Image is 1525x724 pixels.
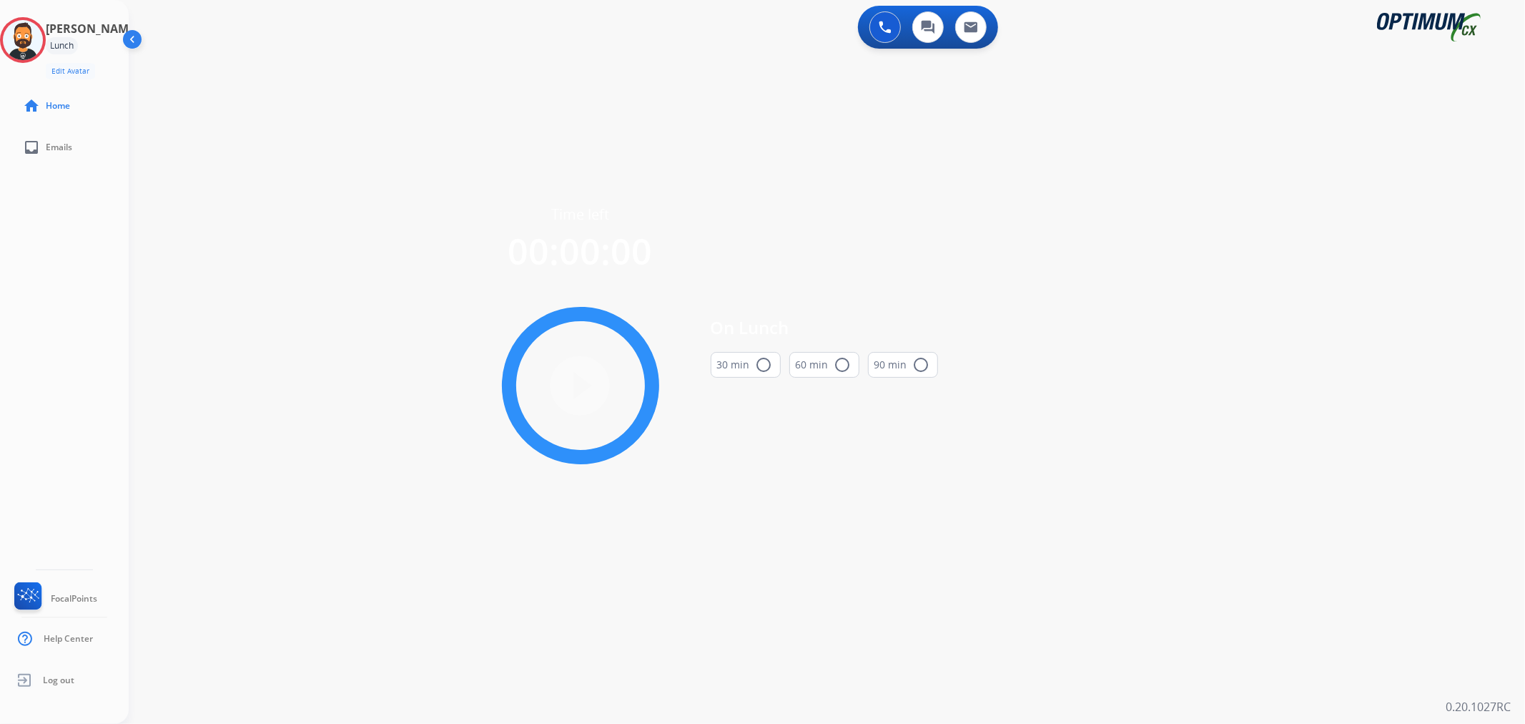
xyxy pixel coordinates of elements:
img: avatar [3,20,43,60]
span: 00:00:00 [508,227,653,275]
button: 90 min [868,352,938,378]
span: Time left [551,205,609,225]
a: FocalPoints [11,582,97,615]
div: Lunch [46,37,78,54]
span: Help Center [44,633,93,645]
h3: [PERSON_NAME] [46,20,139,37]
mat-icon: home [23,97,40,114]
span: Emails [46,142,72,153]
button: Edit Avatar [46,63,95,79]
span: On Lunch [711,315,938,341]
mat-icon: inbox [23,139,40,156]
mat-icon: radio_button_unchecked [913,356,930,373]
p: 0.20.1027RC [1446,698,1511,715]
mat-icon: radio_button_unchecked [756,356,773,373]
button: 30 min [711,352,781,378]
mat-icon: radio_button_unchecked [834,356,852,373]
span: Log out [43,675,74,686]
span: FocalPoints [51,593,97,605]
span: Home [46,100,70,112]
button: 60 min [789,352,859,378]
